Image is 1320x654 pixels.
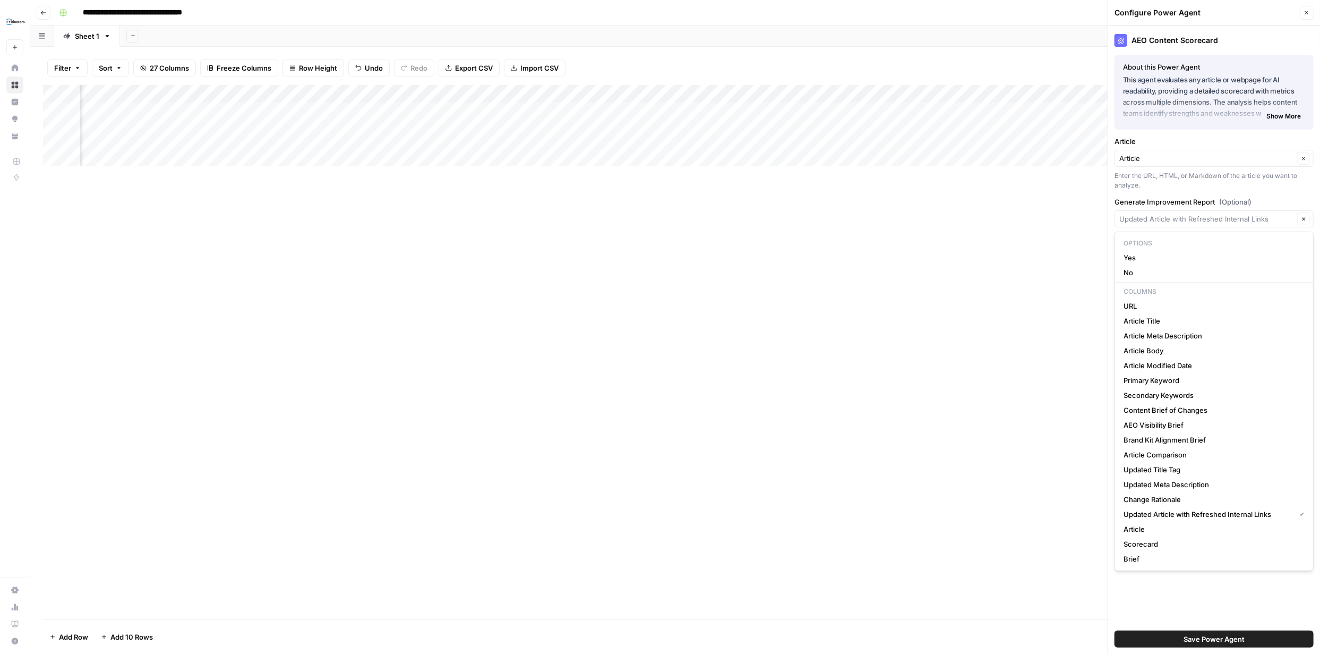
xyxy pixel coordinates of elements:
[1124,375,1300,386] span: Primary Keyword
[150,63,189,73] span: 27 Columns
[365,63,383,73] span: Undo
[348,60,390,77] button: Undo
[17,28,25,36] img: website_grey.svg
[1124,301,1300,311] span: URL
[394,60,434,77] button: Redo
[520,63,559,73] span: Import CSV
[1184,634,1245,644] span: Save Power Agent
[110,632,153,642] span: Add 10 Rows
[1124,524,1300,534] span: Article
[95,628,159,645] button: Add 10 Rows
[107,62,116,70] img: tab_keywords_by_traffic_grey.svg
[1124,539,1300,549] span: Scorecard
[1115,232,1314,251] div: Select "Yes" to receive a detailed report with specific recommendations for improving your conten...
[1124,267,1300,278] span: No
[6,77,23,94] a: Browse
[1124,509,1291,520] span: Updated Article with Refreshed Internal Links
[6,633,23,650] button: Help + Support
[1115,136,1314,147] label: Article
[133,60,196,77] button: 27 Columns
[200,60,278,77] button: Freeze Columns
[1115,34,1314,47] div: AEO Content Scorecard
[92,60,129,77] button: Sort
[6,9,23,35] button: Workspace: FYidoctors
[17,17,25,26] img: logo_orange.svg
[1124,405,1300,415] span: Content Brief of Changes
[6,111,23,128] a: Opportunities
[1124,316,1300,326] span: Article Title
[1124,345,1300,356] span: Article Body
[1124,479,1300,490] span: Updated Meta Description
[28,28,117,36] div: Domain: [DOMAIN_NAME]
[1124,435,1300,445] span: Brand Kit Alignment Brief
[30,17,52,26] div: v 4.0.25
[54,26,120,47] a: Sheet 1
[1115,171,1314,190] div: Enter the URL, HTML, or Markdown of the article you want to analyze.
[1119,214,1294,224] input: Updated Article with Refreshed Internal Links
[75,31,99,41] div: Sheet 1
[439,60,500,77] button: Export CSV
[1262,109,1305,123] button: Show More
[1219,197,1252,207] span: (Optional)
[6,60,23,77] a: Home
[6,128,23,145] a: Your Data
[6,599,23,616] a: Usage
[1115,197,1314,207] label: Generate Improvement Report
[1124,464,1300,475] span: Updated Title Tag
[1115,631,1314,648] button: Save Power Agent
[504,60,565,77] button: Import CSV
[99,63,113,73] span: Sort
[31,62,39,70] img: tab_domain_overview_orange.svg
[1124,360,1300,371] span: Article Modified Date
[1119,285,1309,299] p: Columns
[1119,236,1309,250] p: Options
[1124,449,1300,460] span: Article Comparison
[455,63,493,73] span: Export CSV
[1124,420,1300,430] span: AEO Visibility Brief
[217,63,271,73] span: Freeze Columns
[1124,252,1300,263] span: Yes
[299,63,337,73] span: Row Height
[6,12,25,31] img: FYidoctors Logo
[1124,494,1300,505] span: Change Rationale
[6,616,23,633] a: Learning Hub
[47,60,88,77] button: Filter
[1124,554,1300,564] span: Brief
[1123,62,1305,72] div: About this Power Agent
[1124,330,1300,341] span: Article Meta Description
[119,63,175,70] div: Keywords by Traffic
[42,63,95,70] div: Domain Overview
[54,63,71,73] span: Filter
[43,628,95,645] button: Add Row
[1123,74,1305,120] p: This agent evaluates any article or webpage for AI readability, providing a detailed scorecard wi...
[1266,112,1301,121] span: Show More
[410,63,427,73] span: Redo
[282,60,344,77] button: Row Height
[59,632,88,642] span: Add Row
[1119,153,1294,164] input: Article
[1124,390,1300,401] span: Secondary Keywords
[6,94,23,111] a: Insights
[6,582,23,599] a: Settings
